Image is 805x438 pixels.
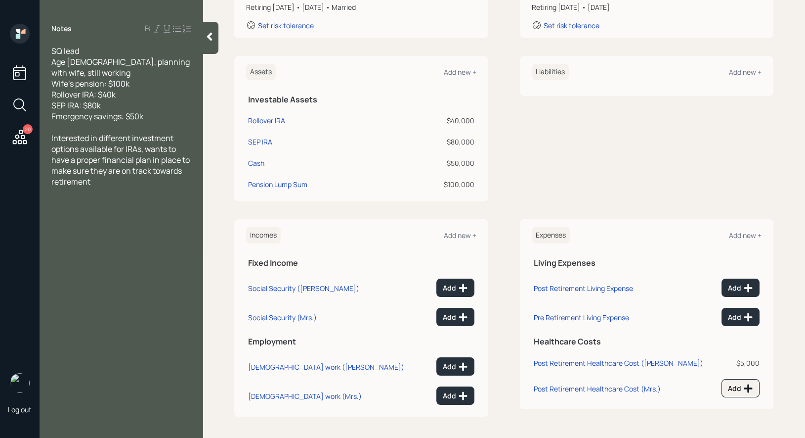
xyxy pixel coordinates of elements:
div: $40,000 [397,115,474,126]
div: Social Security (Mrs.) [248,313,317,322]
div: Add [443,312,468,322]
h6: Liabilities [532,64,569,80]
span: Interested in different investment options available for IRAs, wants to have a proper financial p... [51,133,191,187]
div: Pension Lump Sum [248,179,307,190]
div: Post Retirement Healthcare Cost (Mrs.) [534,384,661,393]
button: Add [721,308,760,326]
div: Post Retirement Living Expense [534,284,633,293]
div: Add new + [729,67,762,77]
h6: Expenses [532,227,570,243]
div: $80,000 [397,137,474,147]
button: Add [721,279,760,297]
div: SEP IRA [248,137,272,147]
h6: Assets [246,64,276,80]
button: Add [436,308,474,326]
div: Add new + [444,231,476,240]
div: [DEMOGRAPHIC_DATA] work (Mrs.) [248,391,362,401]
div: Set risk tolerance [258,21,314,30]
h5: Healthcare Costs [534,337,760,346]
div: Add [443,283,468,293]
div: Add [728,312,753,322]
button: Add [436,387,474,405]
div: $5,000 [719,358,760,368]
div: Add new + [729,231,762,240]
div: Add [728,384,753,393]
div: Add [728,283,753,293]
h6: Incomes [246,227,281,243]
div: Rollover IRA [248,115,285,126]
h5: Investable Assets [248,95,474,104]
div: Pre Retirement Living Expense [534,313,629,322]
div: Log out [8,405,32,414]
div: Retiring [DATE] • [DATE] [532,2,762,12]
div: Add new + [444,67,476,77]
div: Set risk tolerance [544,21,599,30]
h5: Employment [248,337,474,346]
div: Cash [248,158,264,168]
div: Add [443,391,468,401]
div: 20 [23,124,33,134]
div: Post Retirement Healthcare Cost ([PERSON_NAME]) [534,358,703,368]
button: Add [721,379,760,397]
div: $100,000 [397,179,474,190]
label: Notes [51,24,72,34]
div: Add [443,362,468,372]
img: treva-nostdahl-headshot.png [10,373,30,393]
div: [DEMOGRAPHIC_DATA] work ([PERSON_NAME]) [248,362,404,372]
button: Add [436,279,474,297]
h5: Fixed Income [248,258,474,268]
span: SQ lead Age [DEMOGRAPHIC_DATA], planning with wife, still working Wife's pension: $100k Rollover ... [51,46,191,122]
div: $50,000 [397,158,474,168]
div: Social Security ([PERSON_NAME]) [248,284,359,293]
h5: Living Expenses [534,258,760,268]
button: Add [436,357,474,376]
div: Retiring [DATE] • [DATE] • Married [246,2,476,12]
